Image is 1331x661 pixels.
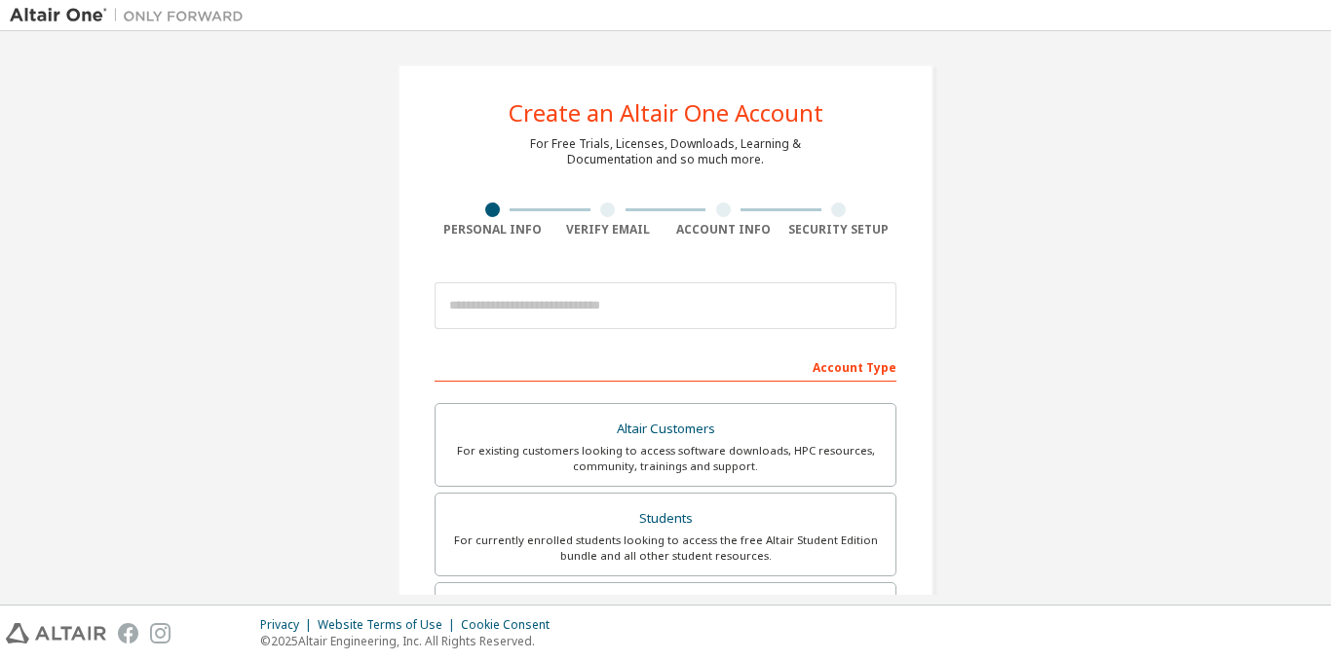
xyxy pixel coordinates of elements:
div: Security Setup [781,222,897,238]
img: facebook.svg [118,623,138,643]
div: Account Info [665,222,781,238]
div: Cookie Consent [461,617,561,633]
div: Account Type [435,350,896,382]
div: Create an Altair One Account [509,101,823,125]
div: Altair Customers [447,416,884,443]
div: For currently enrolled students looking to access the free Altair Student Edition bundle and all ... [447,532,884,564]
div: Verify Email [551,222,666,238]
div: Privacy [260,617,318,633]
div: For Free Trials, Licenses, Downloads, Learning & Documentation and so much more. [530,136,801,167]
img: instagram.svg [150,623,171,643]
p: © 2025 Altair Engineering, Inc. All Rights Reserved. [260,633,561,649]
div: Website Terms of Use [318,617,461,633]
div: Faculty [447,595,884,622]
img: altair_logo.svg [6,623,106,643]
div: Personal Info [435,222,551,238]
div: Students [447,505,884,532]
div: For existing customers looking to access software downloads, HPC resources, community, trainings ... [447,443,884,474]
img: Altair One [10,6,253,25]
